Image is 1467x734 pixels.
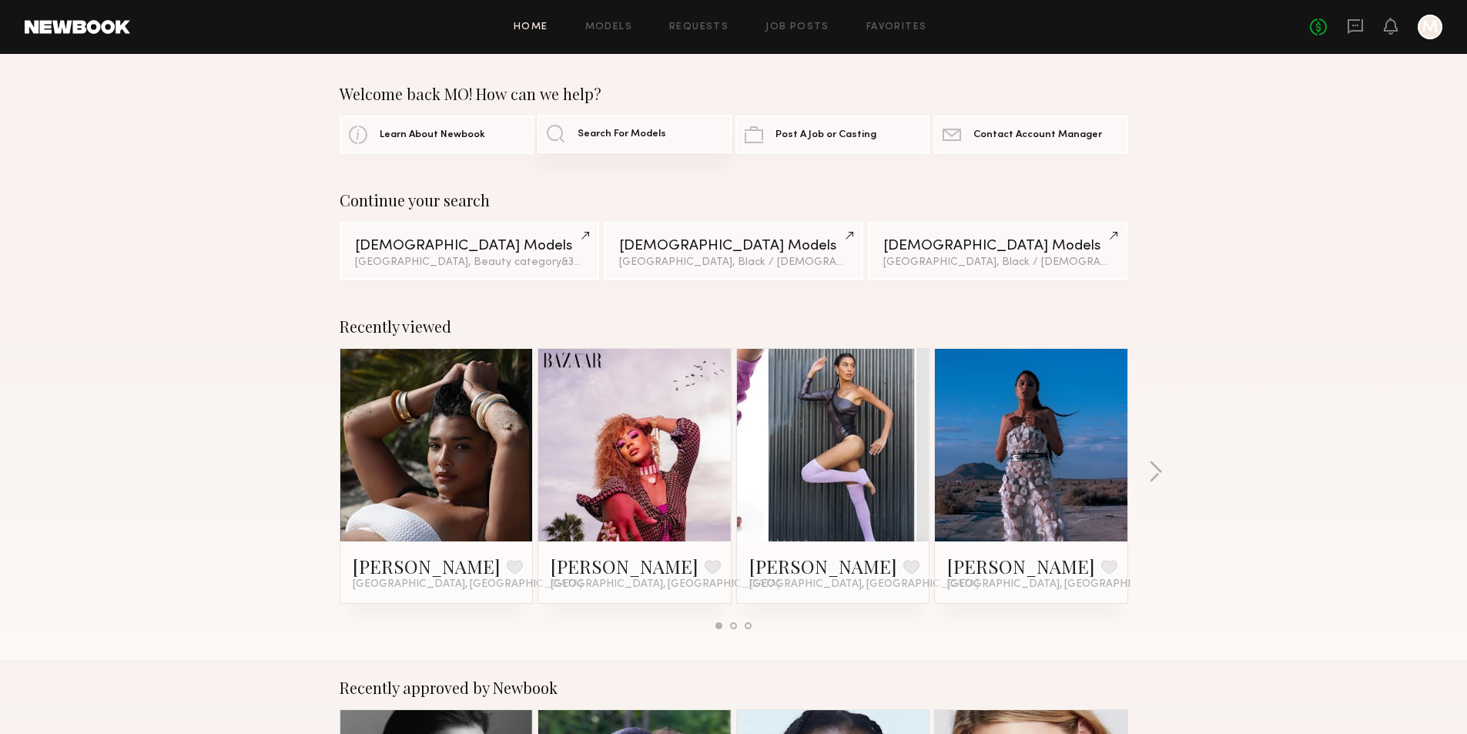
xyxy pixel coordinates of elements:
[947,578,1177,591] span: [GEOGRAPHIC_DATA], [GEOGRAPHIC_DATA]
[883,257,1112,268] div: [GEOGRAPHIC_DATA], Black / [DEMOGRAPHIC_DATA]
[514,22,548,32] a: Home
[735,116,929,154] a: Post A Job or Casting
[775,130,876,140] span: Post A Job or Casting
[578,129,666,139] span: Search For Models
[355,239,584,253] div: [DEMOGRAPHIC_DATA] Models
[340,222,599,280] a: [DEMOGRAPHIC_DATA] Models[GEOGRAPHIC_DATA], Beauty category&3other filters
[973,130,1102,140] span: Contact Account Manager
[561,257,635,267] span: & 3 other filter s
[868,222,1127,280] a: [DEMOGRAPHIC_DATA] Models[GEOGRAPHIC_DATA], Black / [DEMOGRAPHIC_DATA]
[749,578,979,591] span: [GEOGRAPHIC_DATA], [GEOGRAPHIC_DATA]
[340,85,1128,103] div: Welcome back MO! How can we help?
[669,22,728,32] a: Requests
[340,679,1128,697] div: Recently approved by Newbook
[1418,15,1442,39] a: M
[551,554,698,578] a: [PERSON_NAME]
[380,130,485,140] span: Learn About Newbook
[538,115,732,153] a: Search For Models
[340,116,534,154] a: Learn About Newbook
[765,22,829,32] a: Job Posts
[619,239,848,253] div: [DEMOGRAPHIC_DATA] Models
[749,554,897,578] a: [PERSON_NAME]
[551,578,780,591] span: [GEOGRAPHIC_DATA], [GEOGRAPHIC_DATA]
[604,222,863,280] a: [DEMOGRAPHIC_DATA] Models[GEOGRAPHIC_DATA], Black / [DEMOGRAPHIC_DATA]
[933,116,1127,154] a: Contact Account Manager
[619,257,848,268] div: [GEOGRAPHIC_DATA], Black / [DEMOGRAPHIC_DATA]
[353,554,501,578] a: [PERSON_NAME]
[947,554,1095,578] a: [PERSON_NAME]
[353,578,582,591] span: [GEOGRAPHIC_DATA], [GEOGRAPHIC_DATA]
[355,257,584,268] div: [GEOGRAPHIC_DATA], Beauty category
[883,239,1112,253] div: [DEMOGRAPHIC_DATA] Models
[340,191,1128,209] div: Continue your search
[340,317,1128,336] div: Recently viewed
[866,22,927,32] a: Favorites
[585,22,632,32] a: Models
